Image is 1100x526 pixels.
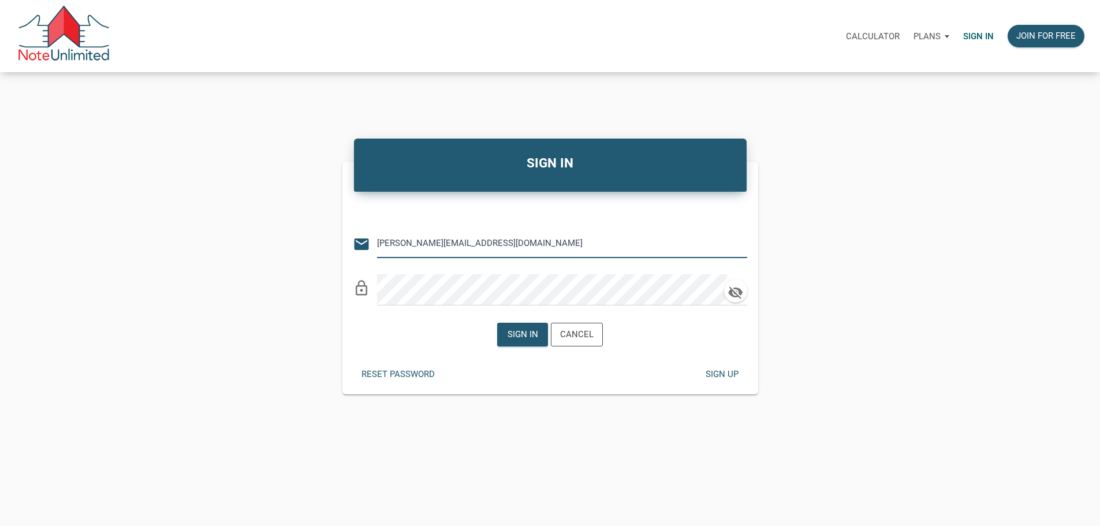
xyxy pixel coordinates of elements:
[497,323,548,346] button: Sign in
[846,31,900,42] p: Calculator
[363,154,738,173] h4: SIGN IN
[353,236,370,253] i: email
[353,363,443,386] button: Reset password
[907,19,956,54] button: Plans
[956,18,1001,54] a: Sign in
[1016,29,1076,43] div: Join for free
[377,230,730,256] input: Email
[353,279,370,297] i: lock_outline
[1008,25,1084,47] button: Join for free
[1001,18,1091,54] a: Join for free
[361,368,435,381] div: Reset password
[839,18,907,54] a: Calculator
[913,31,941,42] p: Plans
[560,328,594,341] div: Cancel
[696,363,747,386] button: Sign up
[963,31,994,42] p: Sign in
[17,6,110,66] img: NoteUnlimited
[705,368,738,381] div: Sign up
[551,323,603,346] button: Cancel
[907,18,956,54] a: Plans
[508,328,538,341] div: Sign in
